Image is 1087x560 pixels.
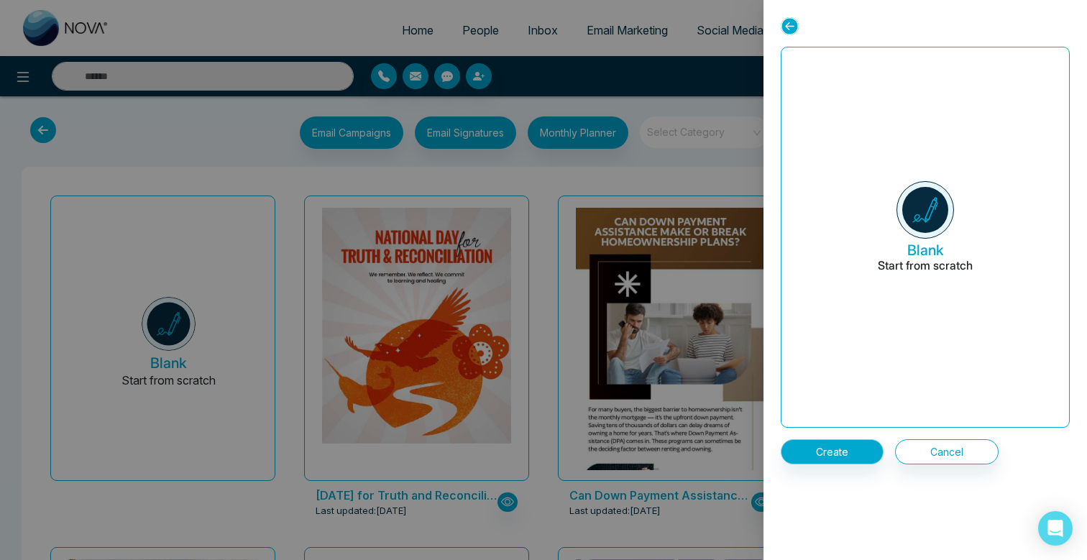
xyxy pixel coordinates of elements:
[1038,511,1073,546] div: Open Intercom Messenger
[878,239,973,259] h5: Blank
[878,259,973,290] p: Start from scratch
[896,181,954,239] img: novacrm
[895,439,999,464] button: Cancel
[781,439,884,464] button: Create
